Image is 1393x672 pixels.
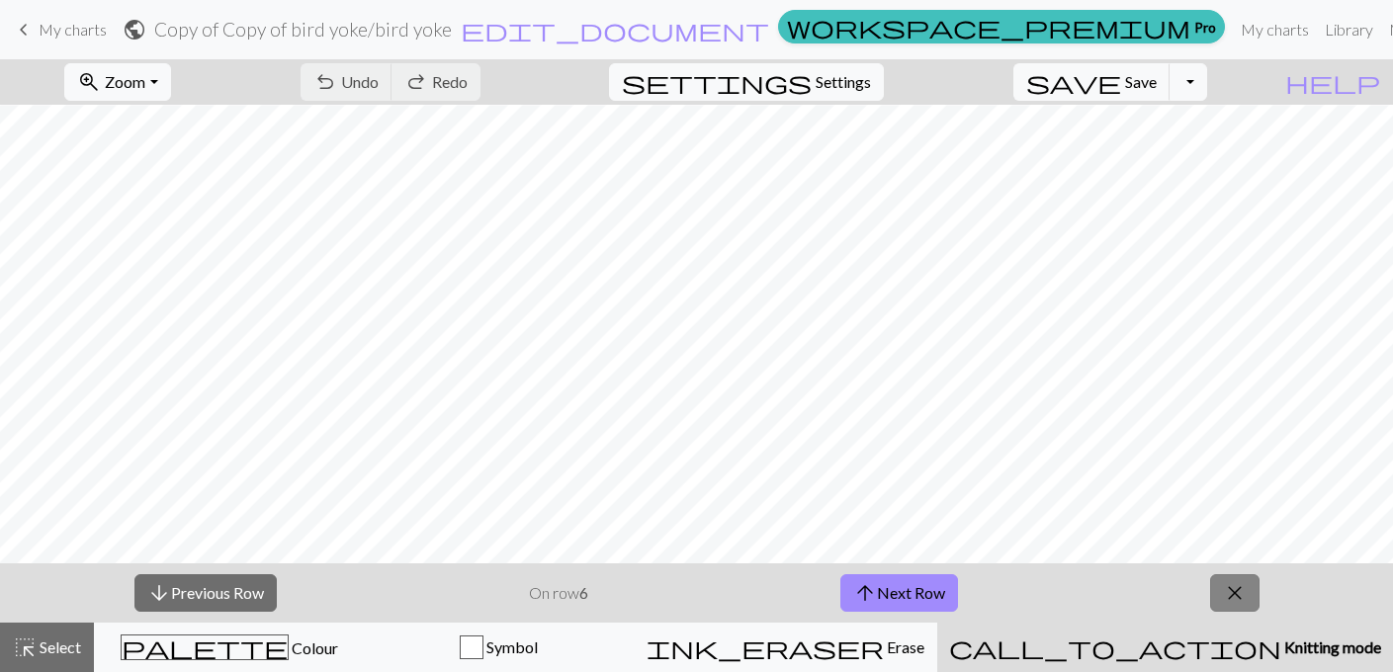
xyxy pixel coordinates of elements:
button: Symbol [364,623,634,672]
span: edit_document [461,16,769,43]
span: save [1026,68,1121,96]
span: call_to_action [949,633,1281,661]
span: Zoom [105,72,145,91]
span: highlight_alt [13,633,37,661]
span: settings [622,68,812,96]
span: Settings [816,70,871,94]
span: help [1285,68,1380,96]
button: SettingsSettings [609,63,884,101]
span: close [1223,579,1247,607]
span: ink_eraser [647,633,884,661]
span: arrow_upward [853,579,877,607]
a: Pro [778,10,1225,43]
a: My charts [12,13,107,46]
a: Library [1317,10,1381,49]
span: Erase [884,637,924,656]
span: public [123,16,146,43]
button: Erase [634,623,937,672]
span: Colour [289,638,338,657]
strong: 6 [579,583,588,602]
button: Knitting mode [937,623,1393,672]
span: Symbol [483,637,538,656]
button: Previous Row [134,574,277,612]
button: Next Row [840,574,958,612]
i: Settings [622,70,812,94]
span: arrow_downward [147,579,171,607]
span: My charts [39,20,107,39]
p: On row [529,581,588,605]
span: Save [1125,72,1157,91]
button: Zoom [64,63,170,101]
span: palette [122,633,288,661]
a: My charts [1233,10,1317,49]
span: workspace_premium [787,13,1190,41]
span: Knitting mode [1281,637,1381,656]
span: zoom_in [77,68,101,96]
h2: Copy of Copy of bird yoke / bird yoke [154,18,452,41]
button: Colour [94,623,364,672]
span: keyboard_arrow_left [12,16,36,43]
button: Save [1013,63,1171,101]
span: Select [37,637,81,656]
